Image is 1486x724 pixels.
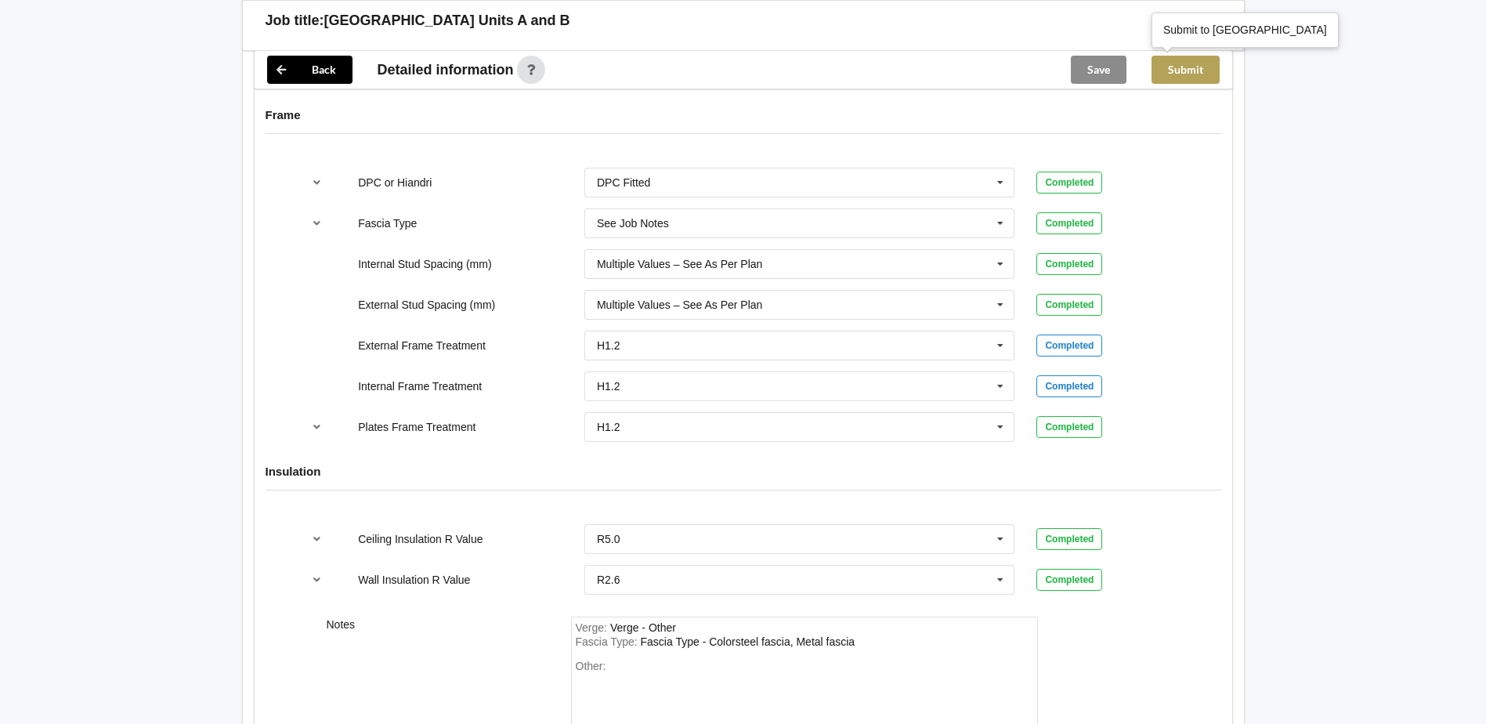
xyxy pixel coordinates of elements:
[1036,375,1102,397] div: Completed
[597,574,620,585] div: R2.6
[266,12,324,30] h3: Job title:
[302,209,332,237] button: reference-toggle
[1036,253,1102,275] div: Completed
[1036,172,1102,194] div: Completed
[358,533,483,545] label: Ceiling Insulation R Value
[378,63,514,77] span: Detailed information
[324,12,570,30] h3: [GEOGRAPHIC_DATA] Units A and B
[1163,22,1327,38] div: Submit to [GEOGRAPHIC_DATA]
[266,464,1221,479] h4: Insulation
[1036,335,1102,357] div: Completed
[1036,569,1102,591] div: Completed
[302,168,332,197] button: reference-toggle
[358,299,495,311] label: External Stud Spacing (mm)
[1036,528,1102,550] div: Completed
[302,413,332,441] button: reference-toggle
[597,259,762,270] div: Multiple Values – See As Per Plan
[597,218,669,229] div: See Job Notes
[267,56,353,84] button: Back
[302,525,332,553] button: reference-toggle
[597,177,650,188] div: DPC Fitted
[358,258,491,270] label: Internal Stud Spacing (mm)
[358,217,417,230] label: Fascia Type
[641,635,855,648] div: FasciaType
[358,339,486,352] label: External Frame Treatment
[610,621,676,634] div: Verge
[597,381,620,392] div: H1.2
[597,534,620,545] div: R5.0
[576,660,606,672] span: Other:
[597,340,620,351] div: H1.2
[597,299,762,310] div: Multiple Values – See As Per Plan
[358,574,470,586] label: Wall Insulation R Value
[358,421,475,433] label: Plates Frame Treatment
[302,566,332,594] button: reference-toggle
[358,380,482,393] label: Internal Frame Treatment
[576,635,641,648] span: Fascia Type :
[1152,56,1220,84] button: Submit
[1036,212,1102,234] div: Completed
[358,176,432,189] label: DPC or Hiandri
[266,107,1221,122] h4: Frame
[1036,294,1102,316] div: Completed
[576,621,610,634] span: Verge :
[597,422,620,433] div: H1.2
[1036,416,1102,438] div: Completed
